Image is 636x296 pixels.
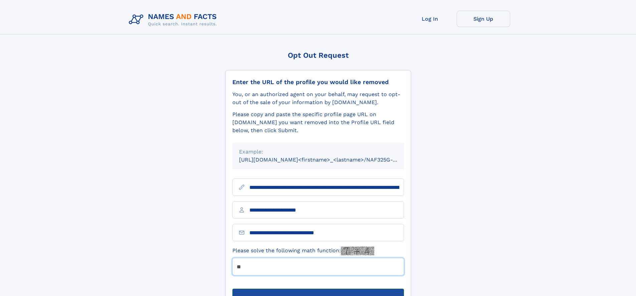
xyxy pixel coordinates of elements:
div: Enter the URL of the profile you would like removed [232,78,404,86]
a: Sign Up [457,11,510,27]
div: Example: [239,148,397,156]
img: Logo Names and Facts [126,11,222,29]
small: [URL][DOMAIN_NAME]<firstname>_<lastname>/NAF325G-xxxxxxxx [239,157,417,163]
label: Please solve the following math function: [232,247,374,255]
div: Please copy and paste the specific profile page URL on [DOMAIN_NAME] you want removed into the Pr... [232,110,404,134]
div: You, or an authorized agent on your behalf, may request to opt-out of the sale of your informatio... [232,90,404,106]
a: Log In [403,11,457,27]
div: Opt Out Request [225,51,411,59]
